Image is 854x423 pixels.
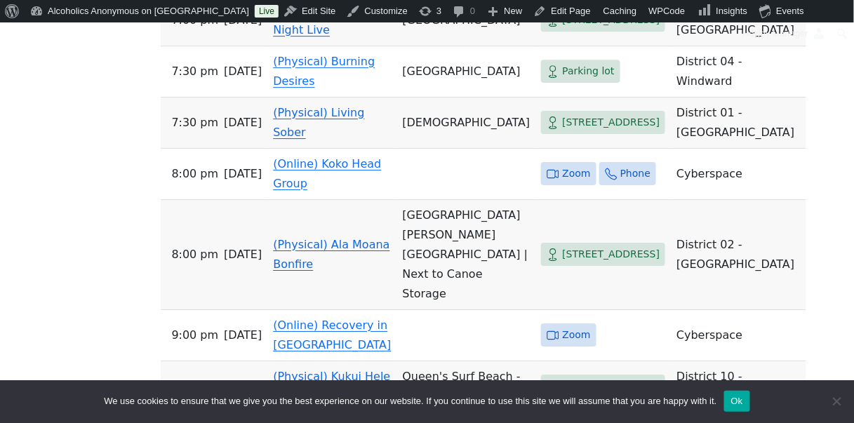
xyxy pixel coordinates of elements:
[224,325,262,345] span: [DATE]
[397,98,536,149] td: [DEMOGRAPHIC_DATA]
[773,28,808,39] span: Manager
[104,394,716,408] span: We use cookies to ensure that we give you the best experience on our website. If you continue to ...
[172,245,219,264] span: 8:00 PM
[671,361,806,412] td: District 10 - [GEOGRAPHIC_DATA]
[273,157,381,190] a: (Online) Koko Head Group
[620,165,650,182] span: Phone
[562,62,614,80] span: Parking lot
[562,114,660,131] span: [STREET_ADDRESS]
[224,164,262,184] span: [DATE]
[671,149,806,200] td: Cyberspace
[397,46,536,98] td: [GEOGRAPHIC_DATA]
[224,113,262,133] span: [DATE]
[172,62,219,81] span: 7:30 PM
[273,106,364,139] a: (Physical) Living Sober
[716,6,748,16] span: Insights
[224,62,262,81] span: [DATE]
[273,238,389,271] a: (Physical) Ala Moana Bonfire
[738,22,832,45] a: Howdy,
[562,165,590,182] span: Zoom
[172,113,219,133] span: 7:30 PM
[273,370,390,403] a: (Physical) Kukui Hele Po
[273,318,391,351] a: (Online) Recovery in [GEOGRAPHIC_DATA]
[273,55,375,88] a: (Physical) Burning Desires
[562,326,590,344] span: Zoom
[671,46,806,98] td: District 04 - Windward
[255,5,279,18] a: Live
[829,394,843,408] span: No
[671,310,806,361] td: Cyberspace
[172,377,219,396] span: 9:30 PM
[224,245,262,264] span: [DATE]
[172,325,219,345] span: 9:00 PM
[224,377,262,396] span: [DATE]
[671,200,806,310] td: District 02 - [GEOGRAPHIC_DATA]
[397,200,536,310] td: [GEOGRAPHIC_DATA] [PERSON_NAME][GEOGRAPHIC_DATA] | Next to Canoe Storage
[397,361,536,412] td: Queen's Surf Beach - Concession Stand
[562,246,660,263] span: [STREET_ADDRESS]
[172,164,219,184] span: 8:00 PM
[671,98,806,149] td: District 01 - [GEOGRAPHIC_DATA]
[273,4,369,36] a: (Physical) [DATE] Night Live
[562,377,660,395] span: [STREET_ADDRESS]
[724,391,750,412] button: Ok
